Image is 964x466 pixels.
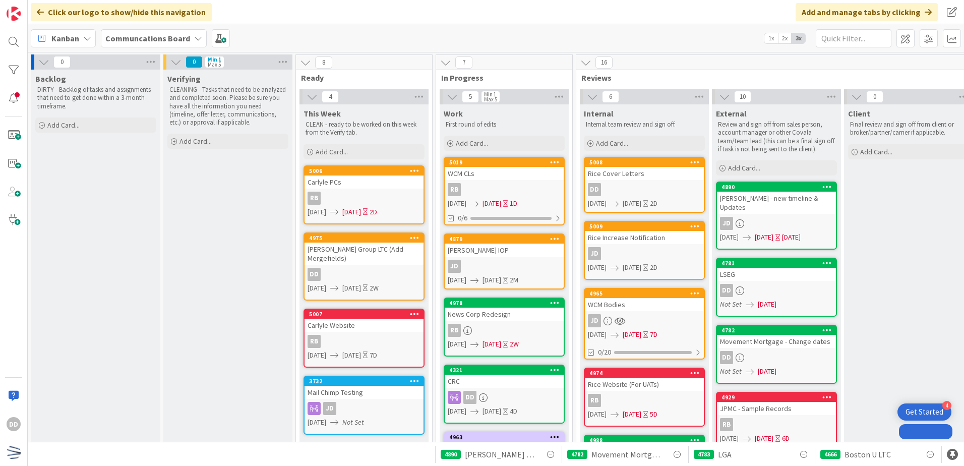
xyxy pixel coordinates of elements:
div: CRC [445,375,564,388]
div: 3732Mail Chimp Testing [305,377,424,399]
div: RB [448,183,461,196]
div: 4782Movement Mortgage - Change dates [717,326,836,348]
span: 5 [462,91,479,103]
div: 5019 [445,158,564,167]
div: DD [717,351,836,364]
span: 1x [764,33,778,43]
span: 3x [792,33,805,43]
div: 4666 [820,450,840,459]
div: DD [720,284,733,297]
span: Add Card... [316,147,348,156]
div: 4321 [445,366,564,375]
div: 5007 [305,310,424,319]
span: [DATE] [758,366,776,377]
div: 5009 [589,223,704,230]
div: DD [445,391,564,404]
a: 5019WCM CLsRB[DATE][DATE]1D0/6 [444,157,565,225]
div: DD [7,417,21,431]
div: JD [305,402,424,415]
div: RB [588,394,601,407]
div: 4988 [585,436,704,458]
span: Client [848,108,870,119]
span: 7 [455,56,472,69]
div: RB [717,418,836,431]
span: [DATE] [342,207,361,217]
div: 4D [510,406,517,417]
div: 4929JPMC - Sample Records [717,393,836,415]
img: avatar [7,445,21,459]
div: 4963 [445,433,564,442]
span: 0/6 [458,213,467,223]
div: 4781 [721,260,836,267]
a: 4879[PERSON_NAME] IOPJD[DATE][DATE]2M [444,234,565,289]
span: Backlog [35,74,66,84]
span: 16 [595,56,613,69]
span: [DATE] [308,283,326,294]
a: 3732Mail Chimp TestingJD[DATE]Not Set [304,376,425,435]
span: [DATE] [755,232,773,243]
div: [DATE] [782,232,801,243]
span: Internal [584,108,614,119]
div: Get Started [906,407,943,417]
div: WCM Bodies [585,298,704,311]
span: Add Card... [728,163,760,172]
div: JD [585,247,704,260]
div: 4890 [721,184,836,191]
div: 4321 [449,367,564,374]
div: JD [588,314,601,327]
div: [PERSON_NAME] IOP [445,244,564,257]
div: 2D [370,207,377,217]
div: 2D [650,262,657,273]
div: 1D [510,198,517,209]
span: [DATE] [588,198,607,209]
div: 4965 [585,289,704,298]
a: 4978News Corp RedesignRB[DATE][DATE]2W [444,298,565,357]
a: 4782Movement Mortgage - Change datesDDNot Set[DATE] [716,325,837,384]
div: 2W [370,283,379,294]
div: 4890 [717,183,836,192]
div: 4321CRC [445,366,564,388]
div: 4988 [585,436,704,445]
p: Review and sign off from sales person, account manager or other Covala team/team lead (this can b... [718,121,835,153]
div: JD [445,260,564,273]
div: Max 5 [208,62,221,67]
i: Not Set [720,300,742,309]
div: 5009 [585,222,704,231]
div: Click our logo to show/hide this navigation [31,3,212,21]
div: 5007 [309,311,424,318]
span: [DATE] [755,433,773,444]
span: [DATE] [483,198,501,209]
span: Add Card... [179,137,212,146]
span: [DATE] [720,232,739,243]
span: [DATE] [758,299,776,310]
span: [DATE] [623,262,641,273]
div: DD [308,268,321,281]
div: 4929 [717,393,836,402]
div: 2D [650,198,657,209]
a: 4781LSEGDDNot Set[DATE] [716,258,837,317]
div: 4975 [305,234,424,243]
div: JD [717,217,836,230]
div: 4879 [449,236,564,243]
a: 4974Rice Website (For UATs)RB[DATE][DATE]5D [584,368,705,427]
div: RB [308,192,321,205]
div: Rice Website (For UATs) [585,378,704,391]
div: Rice Increase Notification [585,231,704,244]
div: Mail Chimp Testing [305,386,424,399]
div: RB [720,418,733,431]
div: 5019 [449,159,564,166]
div: Add and manage tabs by clicking [796,3,938,21]
span: [DATE] [308,417,326,428]
div: Carlyle PCs [305,176,424,189]
div: 4965 [589,290,704,297]
span: Add Card... [596,139,628,148]
p: CLEANING - Tasks that need to be analyzed and completed soon. Please be sure you have all the inf... [169,86,286,127]
div: DD [717,284,836,297]
div: 4782 [717,326,836,335]
img: Visit kanbanzone.com [7,7,21,21]
span: 0 [53,56,71,68]
div: 4963 [445,433,564,455]
div: RB [305,335,424,348]
div: JD [720,217,733,230]
span: 4 [322,91,339,103]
